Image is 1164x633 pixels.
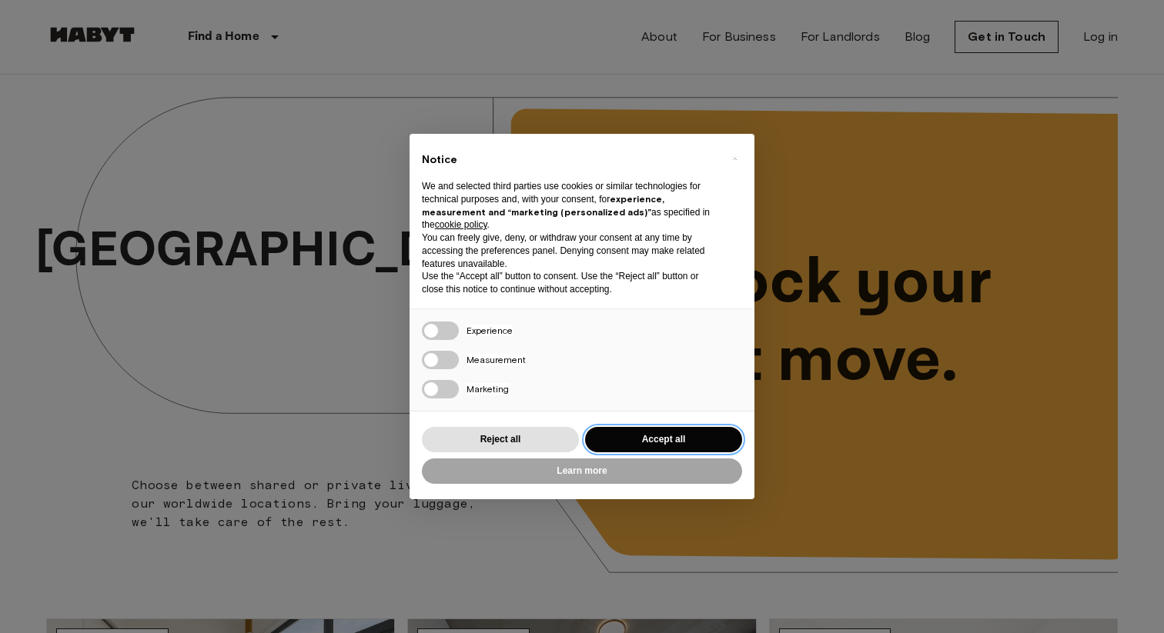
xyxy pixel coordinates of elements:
[422,427,579,452] button: Reject all
[422,232,717,270] p: You can freely give, deny, or withdraw your consent at any time by accessing the preferences pane...
[732,149,738,168] span: ×
[467,325,513,336] span: Experience
[467,354,526,365] span: Measurement
[422,152,717,168] h2: Notice
[422,458,742,484] button: Learn more
[585,427,742,452] button: Accept all
[422,193,664,218] strong: experience, measurement and “marketing (personalized ads)”
[422,180,717,232] p: We and selected third parties use cookies or similar technologies for technical purposes and, wit...
[435,219,487,230] a: cookie policy
[467,383,509,395] span: Marketing
[422,270,717,296] p: Use the “Accept all” button to consent. Use the “Reject all” button or close this notice to conti...
[722,146,747,171] button: Close this notice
